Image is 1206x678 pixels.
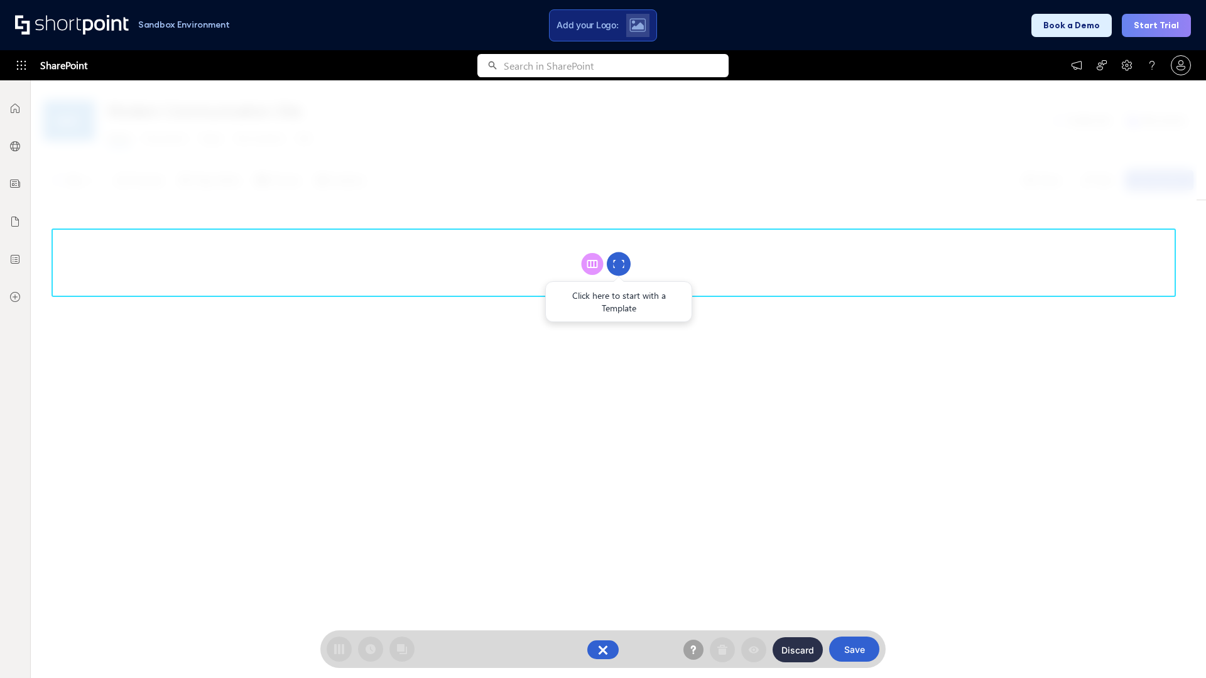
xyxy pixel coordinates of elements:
[1122,14,1191,37] button: Start Trial
[629,18,646,32] img: Upload logo
[504,54,729,77] input: Search in SharePoint
[773,637,823,662] button: Discard
[138,21,230,28] h1: Sandbox Environment
[557,19,618,31] span: Add your Logo:
[1143,618,1206,678] iframe: Chat Widget
[1031,14,1112,37] button: Book a Demo
[40,50,87,80] span: SharePoint
[829,637,879,662] button: Save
